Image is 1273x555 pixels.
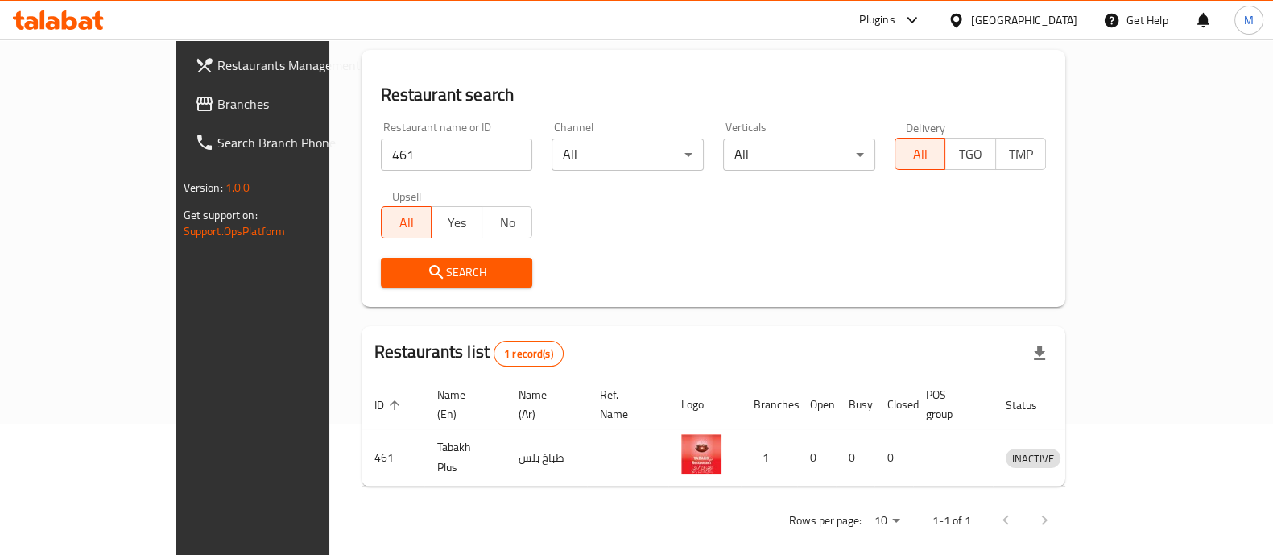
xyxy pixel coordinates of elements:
span: 1.0.0 [225,177,250,198]
span: ID [374,396,405,415]
span: INACTIVE [1006,449,1060,468]
button: All [381,206,432,238]
table: enhanced table [362,380,1135,487]
span: Search Branch Phone [217,133,375,152]
td: Tabakh Plus [424,429,506,487]
p: 1-1 of 1 [932,511,970,531]
label: Upsell [392,190,422,201]
button: All [895,138,946,170]
label: Delivery [906,122,946,133]
div: Plugins [859,10,895,30]
h2: Restaurants list [374,340,564,367]
span: No [489,211,527,234]
span: Branches [217,94,375,114]
a: Restaurants Management [182,46,388,85]
span: Ref. Name [600,385,649,424]
td: 461 [362,429,424,487]
div: Rows per page: [867,509,906,533]
td: 0 [874,429,913,487]
a: Search Branch Phone [182,123,388,162]
button: TMP [995,138,1047,170]
a: Branches [182,85,388,123]
span: POS group [926,385,973,424]
div: Total records count [494,341,564,367]
span: Version: [184,177,223,198]
div: [GEOGRAPHIC_DATA] [971,11,1077,29]
div: INACTIVE [1006,449,1060,468]
span: M [1244,11,1254,29]
td: 0 [797,429,836,487]
div: Export file [1020,334,1059,373]
div: All [723,139,875,171]
span: Yes [438,211,476,234]
button: No [482,206,533,238]
input: Search for restaurant name or ID.. [381,139,533,171]
span: Get support on: [184,205,258,226]
th: Branches [741,380,797,429]
span: Name (En) [437,385,486,424]
h2: Restaurant search [381,83,1047,107]
span: Name (Ar) [519,385,568,424]
button: TGO [944,138,996,170]
span: TGO [952,143,990,166]
p: Rows per page: [788,511,861,531]
span: 1 record(s) [494,346,563,362]
th: Logo [668,380,741,429]
span: TMP [1002,143,1040,166]
span: Restaurants Management [217,56,375,75]
a: Support.OpsPlatform [184,221,286,242]
div: All [552,139,704,171]
th: Busy [836,380,874,429]
button: Yes [431,206,482,238]
td: 0 [836,429,874,487]
img: Tabakh Plus [681,434,721,474]
th: Closed [874,380,913,429]
span: Search [394,263,520,283]
button: Search [381,258,533,288]
th: Open [797,380,836,429]
span: All [388,211,426,234]
span: Status [1006,396,1058,415]
td: 1 [741,429,797,487]
td: طباخ بلس [506,429,587,487]
span: All [902,143,940,166]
